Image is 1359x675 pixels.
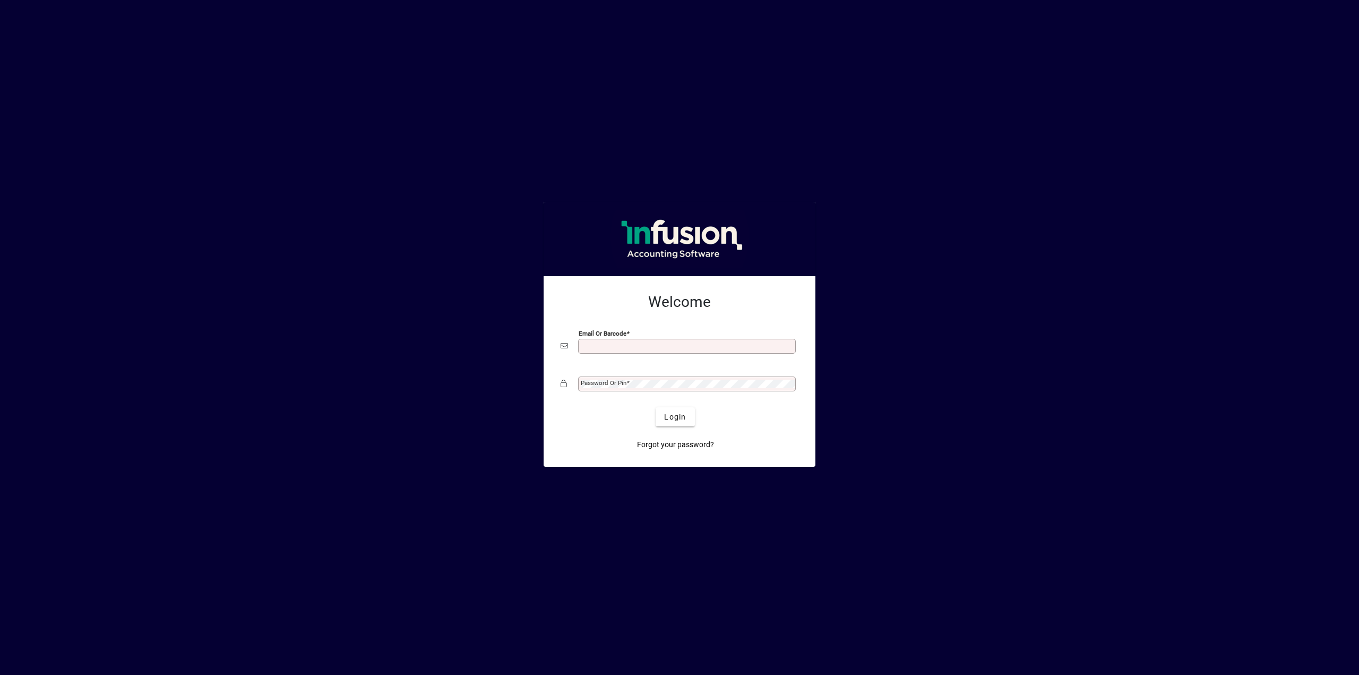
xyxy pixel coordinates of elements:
[656,407,694,426] button: Login
[581,379,626,387] mat-label: Password or Pin
[579,330,626,337] mat-label: Email or Barcode
[561,293,798,311] h2: Welcome
[664,412,686,423] span: Login
[637,439,714,450] span: Forgot your password?
[633,435,718,454] a: Forgot your password?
